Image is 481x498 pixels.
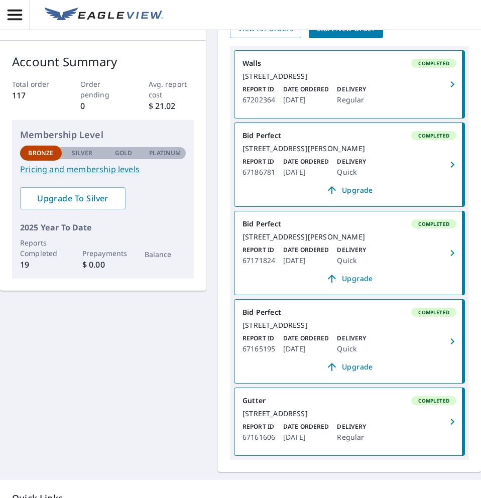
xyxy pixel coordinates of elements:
div: [STREET_ADDRESS] [243,409,456,418]
p: Delivery [337,334,366,343]
p: Prepayments [82,248,124,259]
a: EV Logo [39,2,169,29]
p: Account Summary [12,53,194,71]
p: 2025 Year To Date [20,221,186,233]
span: Completed [412,132,455,139]
p: Delivery [337,422,366,431]
div: [STREET_ADDRESS][PERSON_NAME] [243,144,456,153]
p: 117 [12,89,58,101]
p: Regular [337,431,366,443]
span: Completed [412,220,455,227]
p: Platinum [149,149,181,158]
p: [DATE] [283,255,329,267]
p: Date Ordered [283,85,329,94]
p: Regular [337,94,366,106]
p: Delivery [337,245,366,255]
a: Bid PerfectCompleted[STREET_ADDRESS]Report ID67165195Date Ordered[DATE]DeliveryQuickUpgrade [234,300,464,383]
div: [STREET_ADDRESS][PERSON_NAME] [243,232,456,241]
p: Date Ordered [283,334,329,343]
p: 67161606 [243,431,275,443]
p: 19 [20,259,62,271]
span: Upgrade [249,361,450,373]
p: Quick [337,343,366,355]
div: Bid Perfect [243,308,456,317]
p: Delivery [337,157,366,166]
p: [DATE] [283,431,329,443]
p: Report ID [243,157,275,166]
p: Quick [337,166,366,178]
p: Gold [115,149,132,158]
div: [STREET_ADDRESS] [243,321,456,330]
div: Walls [243,59,456,68]
p: Date Ordered [283,422,329,431]
a: Upgrade [243,271,456,287]
p: [DATE] [283,94,329,106]
p: 67186781 [243,166,275,178]
a: Upgrade [243,359,456,375]
p: Date Ordered [283,157,329,166]
p: 0 [80,100,126,112]
span: Upgrade [249,273,450,285]
span: Upgrade [249,184,450,196]
div: Bid Perfect [243,131,456,140]
p: Bronze [28,149,53,158]
p: Membership Level [20,128,186,142]
a: Bid PerfectCompleted[STREET_ADDRESS][PERSON_NAME]Report ID67186781Date Ordered[DATE]DeliveryQuick... [234,123,464,206]
p: Total order [12,79,58,89]
p: Delivery [337,85,366,94]
p: Report ID [243,422,275,431]
a: GutterCompleted[STREET_ADDRESS]Report ID67161606Date Ordered[DATE]DeliveryRegular [234,388,464,455]
span: Upgrade To Silver [28,193,117,204]
p: [DATE] [283,343,329,355]
p: Order pending [80,79,126,100]
div: Bid Perfect [243,219,456,228]
p: Balance [145,249,186,260]
span: Completed [412,60,455,67]
div: Gutter [243,396,456,405]
a: Pricing and membership levels [20,163,186,175]
span: Completed [412,397,455,404]
p: $ 0.00 [82,259,124,271]
p: Quick [337,255,366,267]
p: $ 21.02 [149,100,194,112]
a: Upgrade [243,182,456,198]
a: Upgrade To Silver [20,187,126,209]
p: Silver [72,149,93,158]
p: 67171824 [243,255,275,267]
p: Report ID [243,334,275,343]
p: Report ID [243,85,275,94]
a: Bid PerfectCompleted[STREET_ADDRESS][PERSON_NAME]Report ID67171824Date Ordered[DATE]DeliveryQuick... [234,211,464,295]
p: 67202364 [243,94,275,106]
p: 67165195 [243,343,275,355]
p: Reports Completed [20,237,62,259]
div: [STREET_ADDRESS] [243,72,456,81]
a: WallsCompleted[STREET_ADDRESS]Report ID67202364Date Ordered[DATE]DeliveryRegular [234,51,464,118]
p: Date Ordered [283,245,329,255]
img: EV Logo [45,8,163,23]
p: [DATE] [283,166,329,178]
span: Completed [412,309,455,316]
p: Avg. report cost [149,79,194,100]
p: Report ID [243,245,275,255]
